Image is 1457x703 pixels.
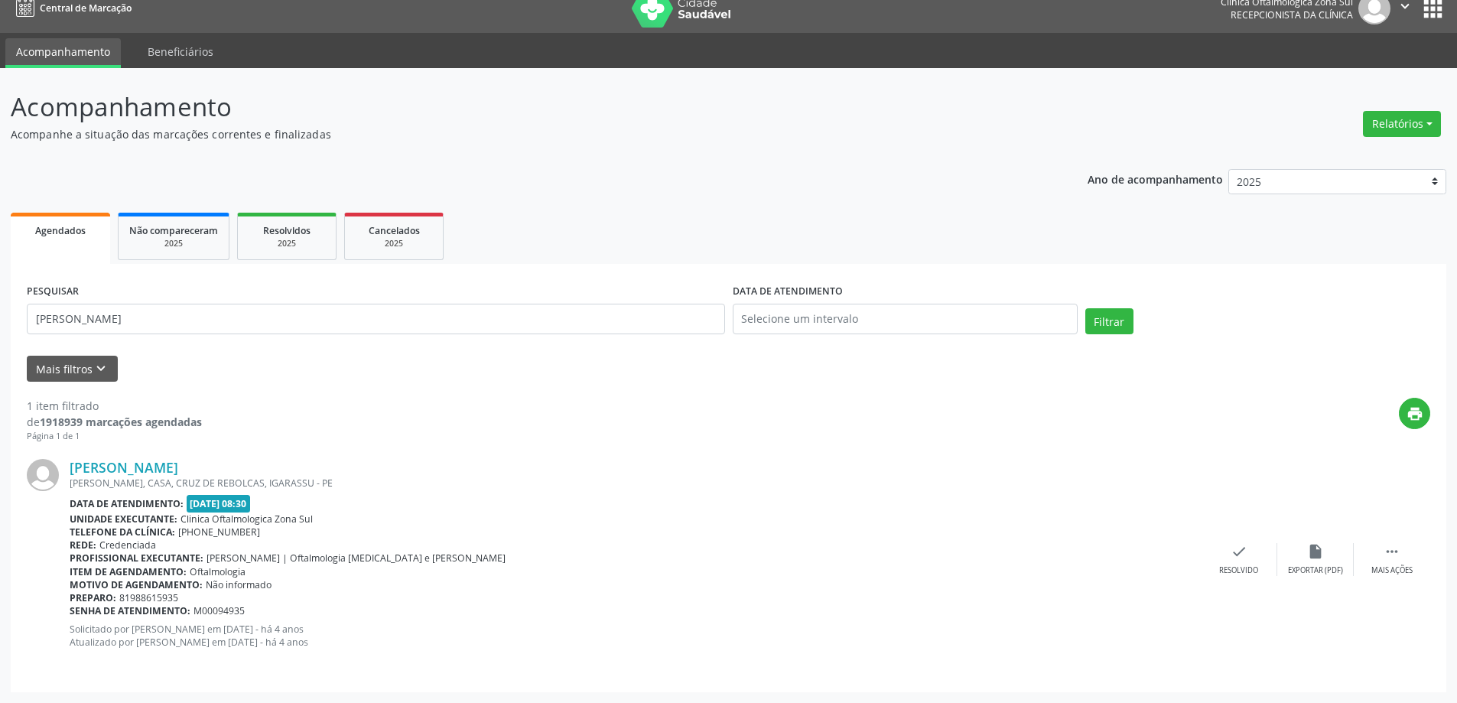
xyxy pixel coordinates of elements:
[1307,543,1324,560] i: insert_drive_file
[27,459,59,491] img: img
[119,591,178,604] span: 81988615935
[70,497,184,510] b: Data de atendimento:
[178,526,260,539] span: [PHONE_NUMBER]
[1231,543,1247,560] i: check
[187,495,251,513] span: [DATE] 08:30
[27,414,202,430] div: de
[70,459,178,476] a: [PERSON_NAME]
[207,552,506,565] span: [PERSON_NAME] | Oftalmologia [MEDICAL_DATA] e [PERSON_NAME]
[249,238,325,249] div: 2025
[70,578,203,591] b: Motivo de agendamento:
[70,565,187,578] b: Item de agendamento:
[129,224,218,237] span: Não compareceram
[11,126,1016,142] p: Acompanhe a situação das marcações correntes e finalizadas
[27,398,202,414] div: 1 item filtrado
[27,304,725,334] input: Nome, código do beneficiário ou CPF
[70,591,116,604] b: Preparo:
[194,604,245,617] span: M00094935
[11,88,1016,126] p: Acompanhamento
[137,38,224,65] a: Beneficiários
[1363,111,1441,137] button: Relatórios
[1088,169,1223,188] p: Ano de acompanhamento
[263,224,311,237] span: Resolvidos
[206,578,272,591] span: Não informado
[27,356,118,382] button: Mais filtroskeyboard_arrow_down
[369,224,420,237] span: Cancelados
[40,415,202,429] strong: 1918939 marcações agendadas
[70,552,203,565] b: Profissional executante:
[70,604,190,617] b: Senha de atendimento:
[40,2,132,15] span: Central de Marcação
[70,623,1201,649] p: Solicitado por [PERSON_NAME] em [DATE] - há 4 anos Atualizado por [PERSON_NAME] em [DATE] - há 4 ...
[70,513,177,526] b: Unidade executante:
[70,539,96,552] b: Rede:
[129,238,218,249] div: 2025
[180,513,313,526] span: Clinica Oftalmologica Zona Sul
[1399,398,1430,429] button: print
[27,430,202,443] div: Página 1 de 1
[27,280,79,304] label: PESQUISAR
[70,477,1201,490] div: [PERSON_NAME], CASA, CRUZ DE REBOLCAS, IGARASSU - PE
[93,360,109,377] i: keyboard_arrow_down
[1219,565,1258,576] div: Resolvido
[1231,8,1353,21] span: Recepcionista da clínica
[190,565,246,578] span: Oftalmologia
[733,280,843,304] label: DATA DE ATENDIMENTO
[1384,543,1400,560] i: 
[356,238,432,249] div: 2025
[1085,308,1133,334] button: Filtrar
[1288,565,1343,576] div: Exportar (PDF)
[35,224,86,237] span: Agendados
[5,38,121,68] a: Acompanhamento
[70,526,175,539] b: Telefone da clínica:
[733,304,1078,334] input: Selecione um intervalo
[1407,405,1423,422] i: print
[1371,565,1413,576] div: Mais ações
[99,539,156,552] span: Credenciada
